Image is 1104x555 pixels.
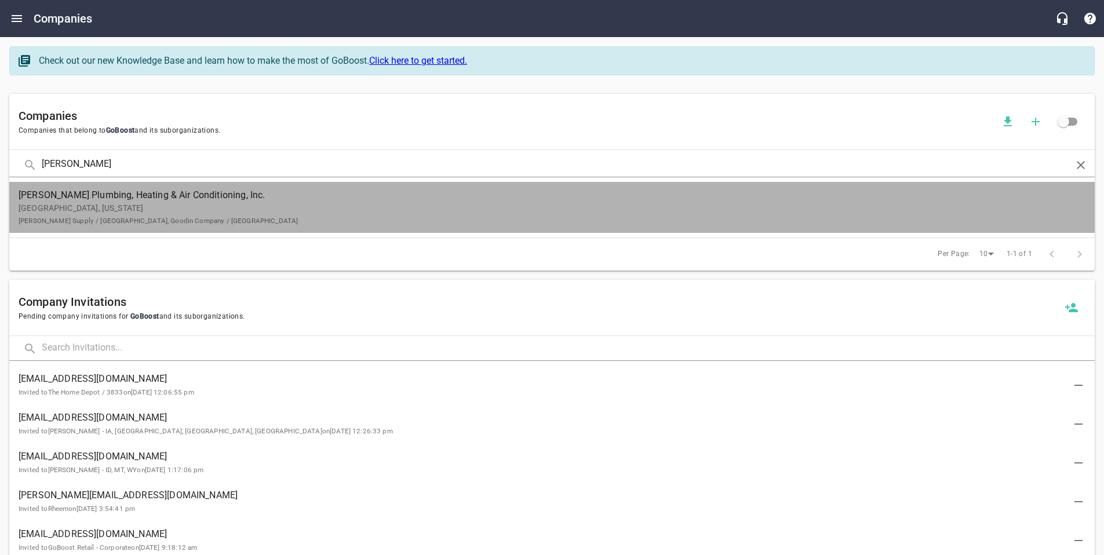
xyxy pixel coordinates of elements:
button: Live Chat [1048,5,1076,32]
input: Search Invitations... [42,336,1095,361]
a: Click here to get started. [369,55,467,66]
span: Companies that belong to and its suborganizations. [19,125,994,137]
small: Invited to [PERSON_NAME] - ID, MT, WY on [DATE] 1:17:06 pm [19,466,203,474]
button: Delete Invitation [1065,527,1092,554]
button: Open drawer [3,5,31,32]
small: Invited to Rheem on [DATE] 3:54:41 pm [19,505,135,513]
h6: Companies [19,107,994,125]
button: Download companies [994,108,1022,136]
div: Check out our new Knowledge Base and learn how to make the most of GoBoost. [39,54,1083,68]
button: Invite a new company [1058,294,1085,322]
span: [EMAIL_ADDRESS][DOMAIN_NAME] [19,527,1067,541]
span: Pending company invitations for and its suborganizations. [19,311,1058,323]
button: Delete Invitation [1065,488,1092,516]
button: Delete Invitation [1065,371,1092,399]
small: [PERSON_NAME] Supply / [GEOGRAPHIC_DATA], Goodin Company / [GEOGRAPHIC_DATA] [19,217,298,225]
span: [EMAIL_ADDRESS][DOMAIN_NAME] [19,411,1067,425]
span: [PERSON_NAME] Plumbing, Heating & Air Conditioning, Inc. [19,188,1067,202]
span: [EMAIL_ADDRESS][DOMAIN_NAME] [19,450,1067,463]
h6: Companies [34,9,92,28]
span: GoBoost [128,312,159,320]
span: 1-1 of 1 [1007,249,1032,260]
span: GoBoost [106,126,135,134]
span: [EMAIL_ADDRESS][DOMAIN_NAME] [19,372,1067,386]
small: Invited to GoBoost Retail - Corporate on [DATE] 9:18:12 am [19,543,197,552]
div: 10 [975,246,998,262]
button: Support Portal [1076,5,1104,32]
span: Per Page: [938,249,970,260]
p: [GEOGRAPHIC_DATA], [US_STATE] [19,202,1067,227]
h6: Company Invitations [19,293,1058,311]
button: Add a new company [1022,108,1050,136]
a: [PERSON_NAME] Plumbing, Heating & Air Conditioning, Inc.[GEOGRAPHIC_DATA], [US_STATE][PERSON_NAME... [9,182,1095,233]
input: Search Companies... [42,152,1062,177]
small: Invited to [PERSON_NAME] - IA, [GEOGRAPHIC_DATA], [GEOGRAPHIC_DATA], [GEOGRAPHIC_DATA] on [DATE] ... [19,427,393,435]
button: Delete Invitation [1065,410,1092,438]
button: Delete Invitation [1065,449,1092,477]
span: Click to view all companies [1050,108,1077,136]
small: Invited to The Home Depot / 3833 on [DATE] 12:06:55 pm [19,388,194,396]
span: [PERSON_NAME][EMAIL_ADDRESS][DOMAIN_NAME] [19,488,1067,502]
